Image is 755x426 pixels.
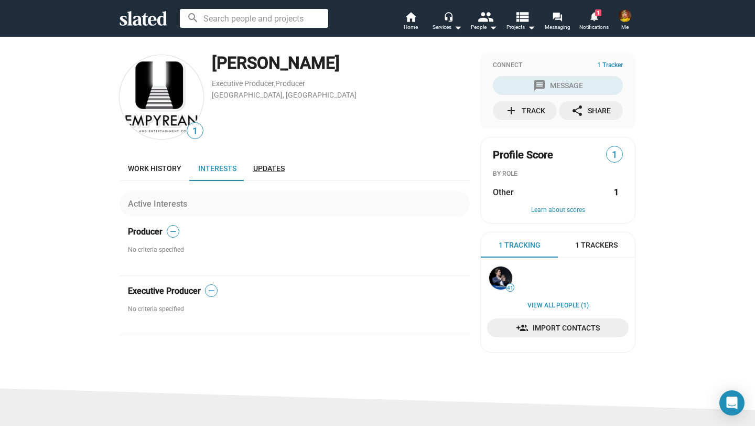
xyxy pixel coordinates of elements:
[404,21,418,34] span: Home
[120,156,190,181] a: Work history
[614,187,619,198] strong: 1
[274,81,275,87] span: ,
[206,286,217,296] span: —
[212,79,274,88] a: Executive Producer
[128,285,201,296] span: Executive Producer
[533,79,546,92] mat-icon: message
[595,9,601,16] span: 1
[505,104,517,117] mat-icon: add
[559,101,623,120] button: Share
[245,156,293,181] a: Updates
[575,240,618,250] span: 1 Trackers
[621,21,629,34] span: Me
[597,61,623,70] span: 1 Tracker
[493,148,553,162] span: Profile Score
[187,124,203,139] span: 1
[487,318,629,337] a: Import Contacts
[444,12,453,21] mat-icon: headset_mic
[451,21,464,34] mat-icon: arrow_drop_down
[487,21,499,34] mat-icon: arrow_drop_down
[212,52,470,74] div: [PERSON_NAME]
[505,101,545,120] div: Track
[589,11,599,21] mat-icon: notifications
[539,10,576,34] a: Messaging
[506,285,514,291] span: 41
[493,76,623,95] button: Message
[527,302,589,310] a: View all People (1)
[466,10,502,34] button: People
[571,104,584,117] mat-icon: share
[493,61,623,70] div: Connect
[471,21,497,34] div: People
[719,390,745,416] div: Open Intercom Messenger
[433,21,462,34] div: Services
[275,79,305,88] a: Producer
[128,226,163,237] span: Producer
[128,305,470,314] div: No criteria specified
[180,9,328,28] input: Search people and projects
[493,101,557,120] button: Track
[514,9,530,24] mat-icon: view_list
[392,10,429,34] a: Home
[525,21,537,34] mat-icon: arrow_drop_down
[533,76,583,95] div: Message
[571,101,611,120] div: Share
[128,246,470,254] div: No criteria specified
[607,148,622,162] span: 1
[493,170,623,178] div: BY ROLE
[502,10,539,34] button: Projects
[545,21,570,34] span: Messaging
[493,187,514,198] span: Other
[579,21,609,34] span: Notifications
[404,10,417,23] mat-icon: home
[495,318,620,337] span: Import Contacts
[128,198,191,209] div: Active Interests
[619,9,631,22] img: Danny Laker
[506,21,535,34] span: Projects
[499,240,541,250] span: 1 Tracking
[190,156,245,181] a: Interests
[493,206,623,215] button: Learn about scores
[552,12,562,22] mat-icon: forum
[429,10,466,34] button: Services
[612,7,638,35] button: Danny LakerMe
[576,10,612,34] a: 1Notifications
[128,164,181,173] span: Work history
[489,267,512,290] img: Stephan Paternot
[198,164,236,173] span: Interests
[253,164,285,173] span: Updates
[212,91,357,99] a: [GEOGRAPHIC_DATA], [GEOGRAPHIC_DATA]
[167,227,179,237] span: —
[120,55,203,139] img: Samuel Hari
[478,9,493,24] mat-icon: people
